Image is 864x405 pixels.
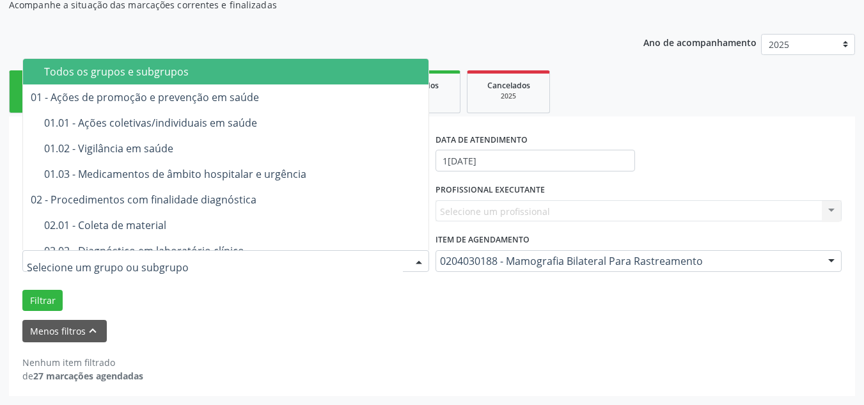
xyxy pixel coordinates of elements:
div: 01 - Ações de promoção e prevenção em saúde [31,92,476,102]
div: 02.02 - Diagnóstico em laboratório clínico [44,246,476,256]
button: Filtrar [22,290,63,312]
div: 01.01 - Ações coletivas/individuais em saúde [44,118,476,128]
div: 01.03 - Medicamentos de âmbito hospitalar e urgência [44,169,476,179]
div: Todos os grupos e subgrupos [44,67,476,77]
div: Nova marcação [19,95,82,105]
label: DATA DE ATENDIMENTO [436,130,528,150]
i: keyboard_arrow_up [86,324,100,338]
strong: 27 marcações agendadas [33,370,143,382]
p: Ano de acompanhamento [643,34,757,50]
span: 0204030188 - Mamografia Bilateral Para Rastreamento [440,255,816,267]
div: 02.01 - Coleta de material [44,220,476,230]
div: 01.02 - Vigilância em saúde [44,143,476,154]
input: Selecione um grupo ou subgrupo [27,255,403,280]
div: 2025 [476,91,540,101]
div: de [22,369,143,383]
span: Cancelados [487,80,530,91]
div: Nenhum item filtrado [22,356,143,369]
div: 02 - Procedimentos com finalidade diagnóstica [31,195,476,205]
input: Selecione um intervalo [436,150,636,171]
button: Menos filtroskeyboard_arrow_up [22,320,107,342]
label: Item de agendamento [436,230,530,250]
label: PROFISSIONAL EXECUTANTE [436,180,545,200]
